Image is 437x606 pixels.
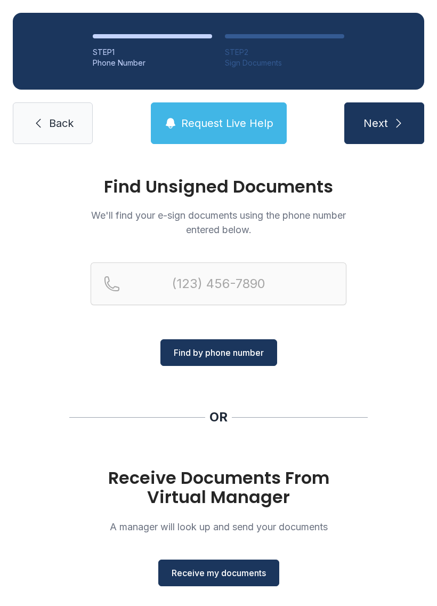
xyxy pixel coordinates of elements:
[91,520,346,534] p: A manager will look up and send your documents
[93,58,212,68] div: Phone Number
[91,468,346,507] h1: Receive Documents From Virtual Manager
[225,58,344,68] div: Sign Documents
[49,116,74,131] span: Back
[209,409,228,426] div: OR
[91,262,346,305] input: Reservation phone number
[93,47,212,58] div: STEP 1
[172,567,266,579] span: Receive my documents
[91,178,346,195] h1: Find Unsigned Documents
[91,208,346,237] p: We'll find your e-sign documents using the phone number entered below.
[181,116,273,131] span: Request Live Help
[225,47,344,58] div: STEP 2
[174,346,264,359] span: Find by phone number
[363,116,388,131] span: Next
